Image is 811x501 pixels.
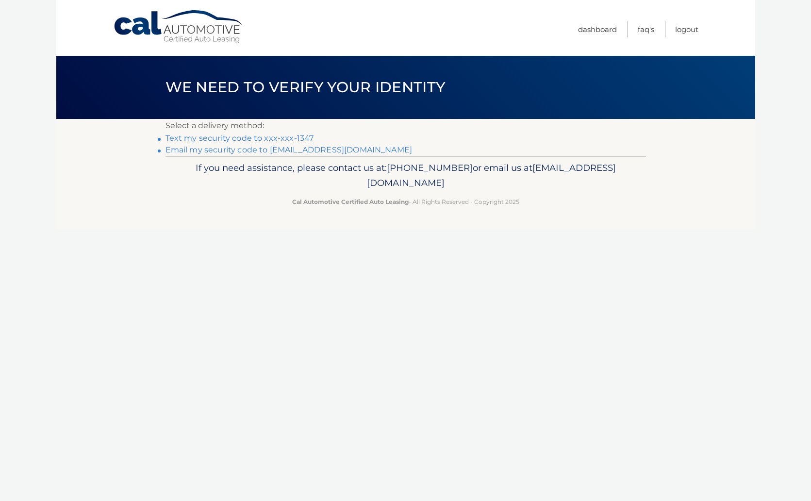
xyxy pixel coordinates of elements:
a: Logout [675,21,698,37]
p: - All Rights Reserved - Copyright 2025 [172,197,640,207]
strong: Cal Automotive Certified Auto Leasing [292,198,409,205]
p: If you need assistance, please contact us at: or email us at [172,160,640,191]
a: Dashboard [578,21,617,37]
p: Select a delivery method: [166,119,646,133]
a: Email my security code to [EMAIL_ADDRESS][DOMAIN_NAME] [166,145,413,154]
a: Cal Automotive [113,10,244,44]
span: We need to verify your identity [166,78,446,96]
a: FAQ's [638,21,654,37]
a: Text my security code to xxx-xxx-1347 [166,134,314,143]
span: [PHONE_NUMBER] [387,162,473,173]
